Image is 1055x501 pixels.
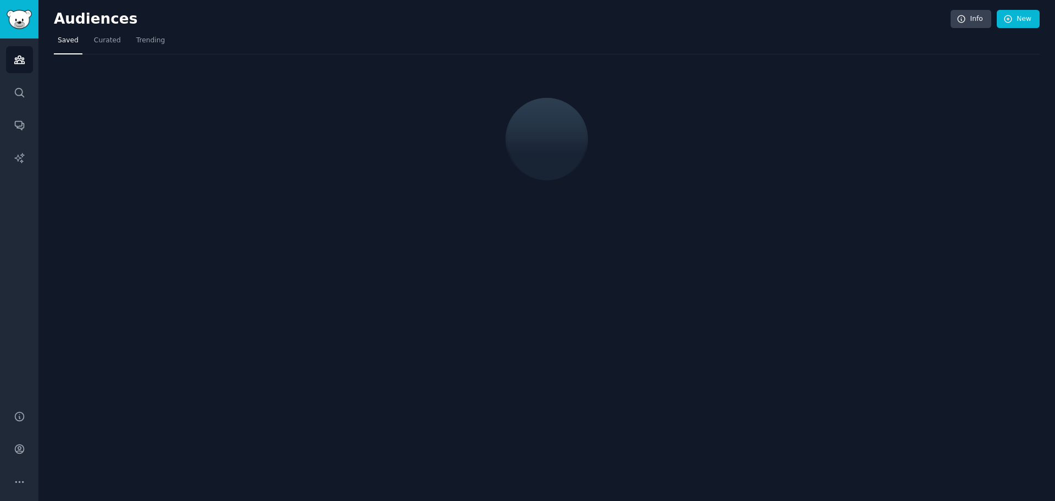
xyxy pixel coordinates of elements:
[132,32,169,54] a: Trending
[997,10,1040,29] a: New
[90,32,125,54] a: Curated
[94,36,121,46] span: Curated
[136,36,165,46] span: Trending
[54,32,82,54] a: Saved
[951,10,991,29] a: Info
[7,10,32,29] img: GummySearch logo
[58,36,79,46] span: Saved
[54,10,951,28] h2: Audiences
